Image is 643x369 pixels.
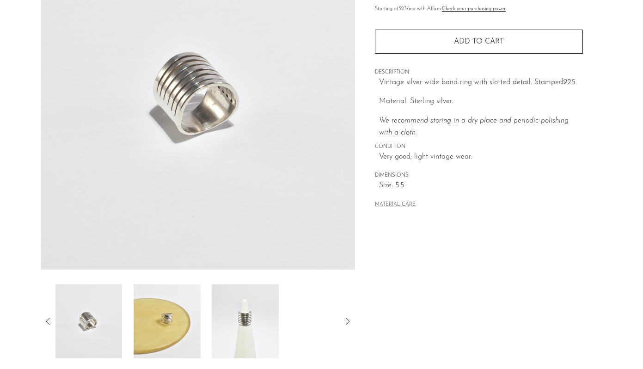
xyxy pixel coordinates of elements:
[375,5,583,13] p: Starting at /mo with Affirm.
[379,151,583,163] span: Very good; light vintage wear.
[375,30,583,54] button: Add to cart
[379,96,583,108] p: Material: Sterling silver.
[442,6,506,12] a: Check your purchasing power - Learn more about Affirm Financing (opens in modal)
[212,284,279,358] img: Silver Slotted Ring
[454,37,504,46] span: Add to cart
[375,68,583,77] span: DESCRIPTION
[379,77,583,89] p: Vintage silver wide band ring with slotted detail. Stamped
[375,202,416,209] button: MATERIAL CARE
[379,180,583,192] span: Size: 5.5
[375,143,583,151] span: CONDITION
[398,6,407,12] span: $23
[375,172,583,180] span: DIMENSIONS
[563,79,576,86] em: 925.
[134,284,201,358] img: Silver Slotted Ring
[55,284,122,358] img: Silver Slotted Ring
[379,117,569,136] i: We recommend storing in a dry place and periodic polishing with a cloth.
